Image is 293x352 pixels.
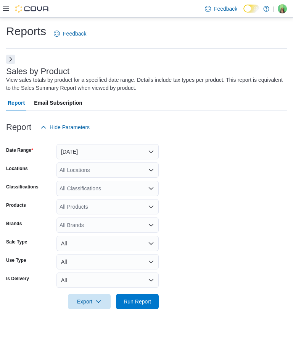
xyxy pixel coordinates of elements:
button: All [56,236,159,251]
img: Cova [15,5,50,13]
a: Feedback [51,26,89,41]
div: Mackenzie Morgan [278,4,287,13]
button: Run Report [116,294,159,309]
div: View sales totals by product for a specified date range. Details include tax types per product. T... [6,76,283,92]
span: Feedback [63,30,86,37]
span: Feedback [214,5,237,13]
p: | [273,4,275,13]
span: Hide Parameters [50,123,90,131]
button: Open list of options [148,167,154,173]
span: Run Report [124,298,151,305]
h3: Sales by Product [6,67,69,76]
label: Brands [6,221,22,227]
label: Sale Type [6,239,27,245]
button: [DATE] [56,144,159,159]
label: Date Range [6,147,33,153]
a: Feedback [202,1,240,16]
label: Locations [6,165,28,172]
span: Export [72,294,106,309]
button: Hide Parameters [37,120,93,135]
h1: Reports [6,24,46,39]
label: Is Delivery [6,276,29,282]
label: Use Type [6,257,26,263]
button: Open list of options [148,185,154,191]
h3: Report [6,123,31,132]
label: Classifications [6,184,39,190]
label: Products [6,202,26,208]
button: All [56,254,159,269]
button: Open list of options [148,222,154,228]
button: All [56,273,159,288]
button: Export [68,294,111,309]
span: Email Subscription [34,95,82,110]
button: Next [6,55,15,64]
button: Open list of options [148,204,154,210]
input: Dark Mode [243,5,259,13]
span: Report [8,95,25,110]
